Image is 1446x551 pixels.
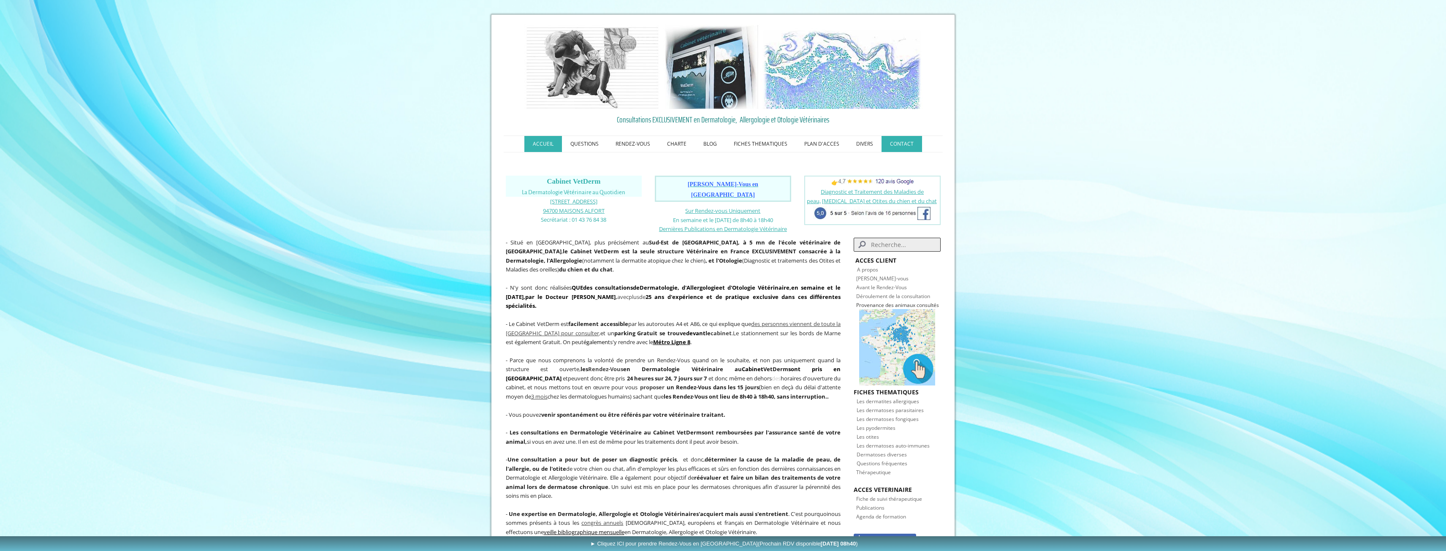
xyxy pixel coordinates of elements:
[621,365,623,373] span: s
[857,459,907,467] a: Questions fréquentes
[525,293,617,301] b: ,
[509,510,663,518] b: Une expertise en Dermatologie, Allergologie et Otologie
[711,329,732,337] span: cabinet
[506,356,841,401] p: (
[659,225,787,233] a: Dernières Publications en Dermatologie Vétérinaire
[854,388,919,396] strong: FICHES THEMATIQUES
[506,474,841,491] strong: réévaluer et faire un bilan des traitements de votre animal lors de dermatose chronique
[506,510,507,518] span: -
[856,293,930,300] a: Déroulement de la consultation
[857,423,895,432] a: Les pyodermites
[506,320,841,346] span: - Le Cabinet VetDerm est par les autoroutes A4 et A86, ce qui explique que et un Le stationnement...
[506,519,841,536] span: [DEMOGRAPHIC_DATA], européens et français en Dermatologie Vétérinaire et nous effectuons une en D...
[665,510,696,518] b: Vétérinaire
[856,503,884,511] a: Publications
[506,239,841,274] span: - Situé en [GEOGRAPHIC_DATA], plus précisément au , (notamment la dermatite atopique chez le chie...
[822,197,937,205] a: [MEDICAL_DATA] et Otites du chien et du chat
[667,383,759,391] strong: un Rendez-Vous dans les 15 jours
[857,442,930,449] span: Les dermatoses auto-immunes
[506,320,841,337] a: des personnes viennent de toute la [GEOGRAPHIC_DATA] pour consulter
[506,429,507,436] span: -
[857,406,924,414] a: Les dermatoses parasitaires
[779,284,789,291] a: aire
[857,450,907,458] a: Dermatoses diverses
[547,177,600,185] span: Cabinet VetDerm
[856,301,859,309] span: P
[856,275,909,282] a: [PERSON_NAME]-vous
[673,216,773,224] span: En semaine et le [DATE] de 8h40 à 18h40
[570,247,728,255] b: Cabinet VetDerm est la seule structure Vétérinaire en
[857,415,919,423] a: Les dermatoses fongiques
[543,207,605,214] span: 94700 MAISONS ALFORT
[857,398,919,405] span: Les dermatites allergiques
[583,284,592,291] strong: des
[640,284,678,291] a: Dermatologie
[788,510,828,518] span: . C'est pourquoi
[664,393,829,400] strong: les Rendez-Vous ont lieu de 8h40 à 18h40, sans interruption..
[686,284,719,291] a: Allergologie
[685,207,760,214] a: Sur Rendez-vous Uniquement
[595,284,779,291] strong: de , d' et d'
[524,136,562,152] a: ACCUEIL
[857,266,878,273] a: A propos
[563,375,568,382] span: et
[544,528,624,536] a: veille bibliographique mensuelle
[857,451,907,458] span: Dermatoses diverses
[595,284,633,291] a: consultations
[856,504,884,511] span: Publications
[857,407,924,414] span: Les dermatoses parasitaires
[855,256,896,264] strong: ACCES CLIENT
[506,284,841,309] span: - N'y sont donc réalisées
[848,136,882,152] a: DIVERS
[562,136,607,152] a: QUESTIONS
[859,301,884,309] a: rovenance
[506,320,841,337] span: ,
[857,433,879,440] span: Les otites
[506,383,841,400] span: bien en deçà du délai d'attente moyen de chez les dermatologues humains
[653,338,692,346] span: .
[629,293,639,301] span: plus
[506,429,841,445] b: sont remboursées par l'assurance santé de votre animal,
[572,284,583,291] strong: QUE
[857,441,930,449] a: Les dermatoses auto-immunes
[695,136,725,152] a: BLOG
[653,338,690,346] a: Métro Ligne 8
[627,375,707,382] strong: 24 heures sur 24, 7 jours sur 7
[856,468,891,476] a: Thérapeutique
[524,293,525,301] span: ,
[607,136,659,152] a: RENDEZ-VOUS
[789,284,791,291] strong: ,
[527,438,738,445] span: si vous en avez une. Il en est de même pour les traitements dont il peut avoir besoin.
[854,238,940,252] input: Search
[857,460,907,467] span: Questions fréquentes
[640,383,665,391] span: proposer
[568,375,625,382] span: peuvent donc être pris
[857,432,879,440] a: Les otites
[541,411,725,418] strong: venir spontanément ou être référés par votre vétérinaire traitant.
[659,136,695,152] a: CHARTE
[581,365,623,373] strong: les
[583,338,610,346] span: également
[507,456,677,463] strong: Une consultation a pour but de poser un diagnostic précis
[688,182,758,198] a: [PERSON_NAME]-Vous en [GEOGRAPHIC_DATA]
[506,113,941,126] a: Consultations EXCLUSIVEMENT en Dermatologie, Allergologie et Otologie Vétérinaires
[506,456,841,499] span: - , et donc, de votre chien ou chat, afin d'employer les plus efficaces et sûrs en fonction des d...
[856,284,907,291] a: Avant le Rendez-Vous
[854,534,916,542] button: Connexion à Facebook
[522,189,625,195] span: La Dermatologie Vétérinaire au Quotidien
[732,284,779,291] a: Otologie Vétérin
[531,393,548,400] a: 3 mois
[705,257,742,264] b: , et l'Otologie
[506,456,841,472] strong: déterminer la cause de la maladie de peau, de l'allergie, ou de l'otite
[725,136,796,152] a: FICHES THEMATIQUES
[550,197,597,205] a: [STREET_ADDRESS]
[506,356,841,373] span: - Parce que nous comprenons la volonté de prendre un Rendez-Vous quand on le souhaite, et non pas...
[630,393,829,400] span: ) sachant que
[506,411,725,418] span: - Vous pouvez
[882,136,922,152] a: CONTACT
[563,247,568,255] strong: le
[550,198,597,205] span: [STREET_ADDRESS]
[525,293,616,301] span: par le Docteur [PERSON_NAME]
